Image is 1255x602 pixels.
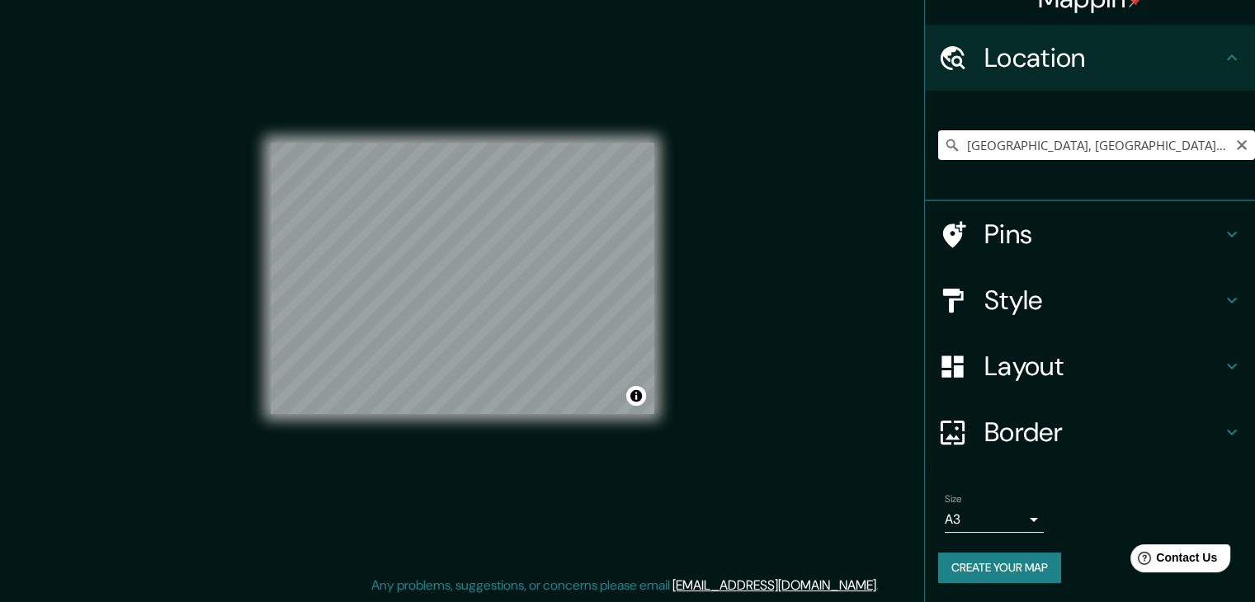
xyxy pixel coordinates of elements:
div: A3 [945,506,1044,533]
a: [EMAIL_ADDRESS][DOMAIN_NAME] [672,576,876,594]
canvas: Map [271,143,654,414]
button: Clear [1235,136,1248,152]
button: Toggle attribution [626,386,646,406]
label: Size [945,492,962,506]
p: Any problems, suggestions, or concerns please email . [371,576,879,595]
button: Create your map [938,553,1061,583]
div: Layout [925,333,1255,399]
div: Location [925,25,1255,91]
h4: Layout [984,350,1222,383]
div: . [879,576,881,595]
h4: Style [984,284,1222,317]
iframe: Help widget launcher [1108,538,1237,584]
h4: Border [984,416,1222,449]
div: Pins [925,201,1255,267]
h4: Pins [984,218,1222,251]
h4: Location [984,41,1222,74]
div: . [881,576,885,595]
div: Border [925,399,1255,465]
div: Style [925,267,1255,333]
input: Pick your city or area [938,130,1255,160]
